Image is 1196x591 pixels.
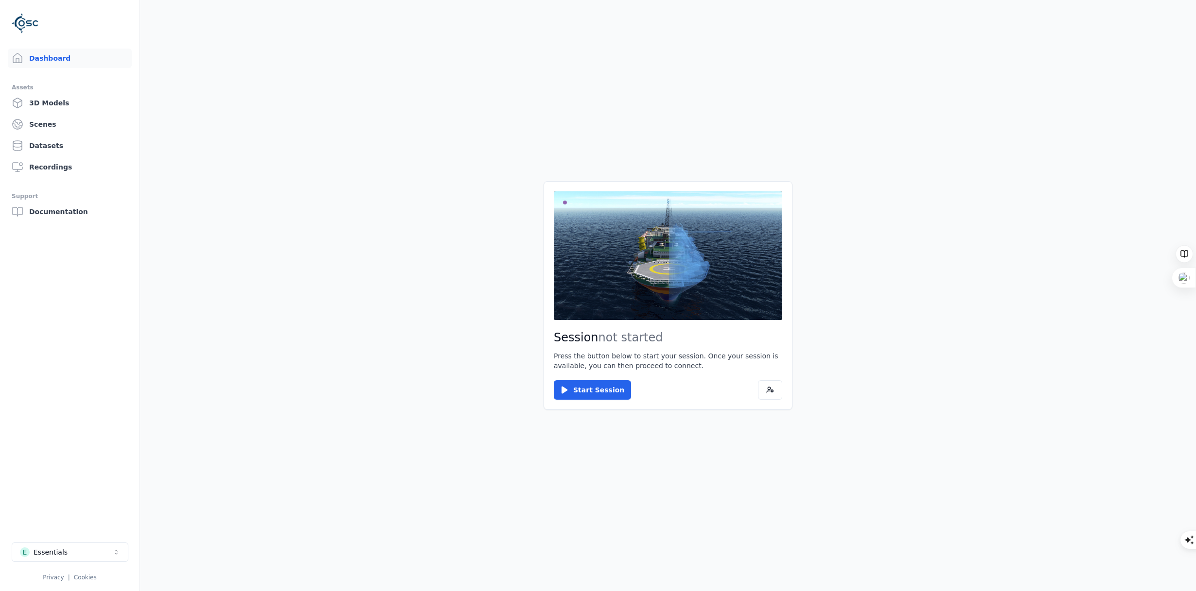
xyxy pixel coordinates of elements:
span: not started [598,331,663,344]
a: Datasets [8,136,132,155]
span: | [68,574,70,581]
a: Recordings [8,157,132,177]
a: Scenes [8,115,132,134]
h2: Session [554,330,782,345]
img: Logo [12,10,39,37]
button: Select a workspace [12,542,128,562]
button: Start Session [554,380,631,400]
div: Essentials [34,547,68,557]
a: 3D Models [8,93,132,113]
div: E [20,547,30,557]
a: Privacy [43,574,64,581]
a: Documentation [8,202,132,221]
p: Press the button below to start your session. Once your session is available, you can then procee... [554,351,782,371]
a: Cookies [74,574,97,581]
a: Dashboard [8,49,132,68]
div: Assets [12,82,128,93]
div: Support [12,190,128,202]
